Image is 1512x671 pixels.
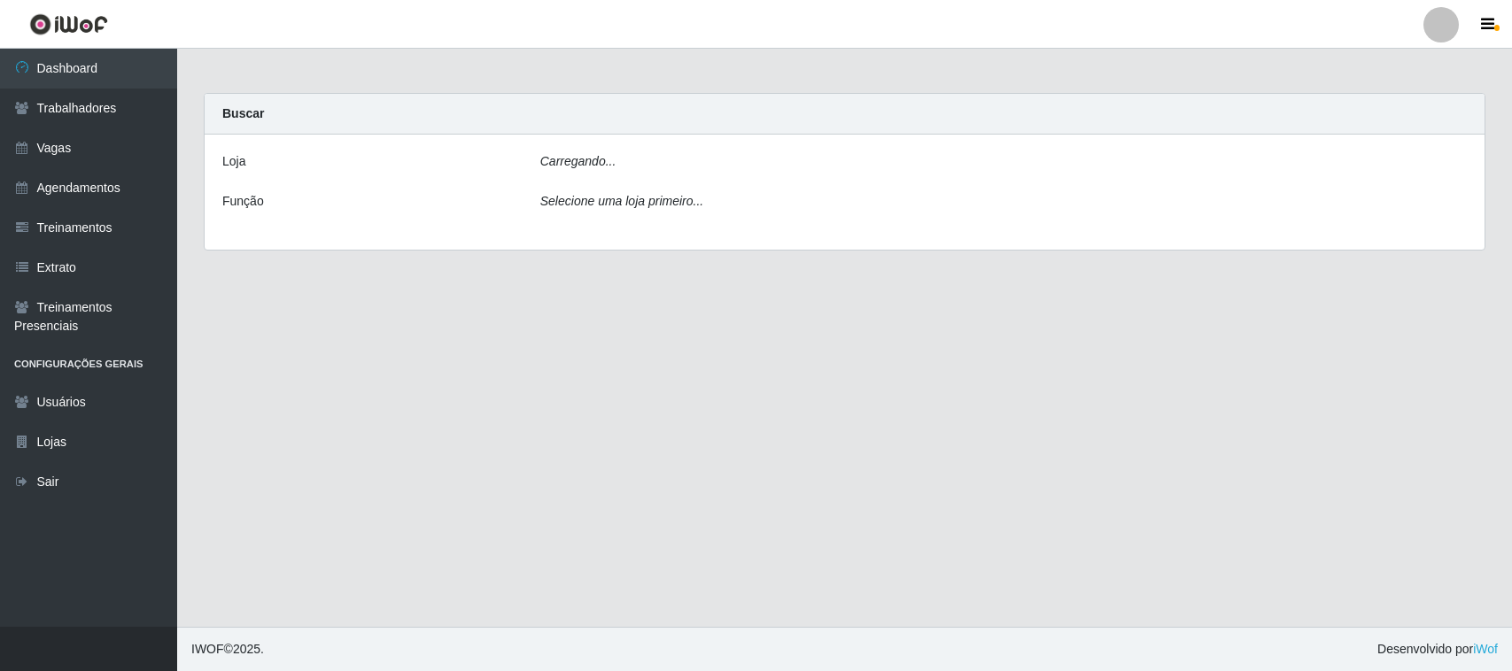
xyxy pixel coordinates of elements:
span: Desenvolvido por [1377,640,1498,659]
i: Carregando... [540,154,616,168]
label: Função [222,192,264,211]
img: CoreUI Logo [29,13,108,35]
a: iWof [1473,642,1498,656]
label: Loja [222,152,245,171]
span: IWOF [191,642,224,656]
i: Selecione uma loja primeiro... [540,194,703,208]
span: © 2025 . [191,640,264,659]
strong: Buscar [222,106,264,120]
